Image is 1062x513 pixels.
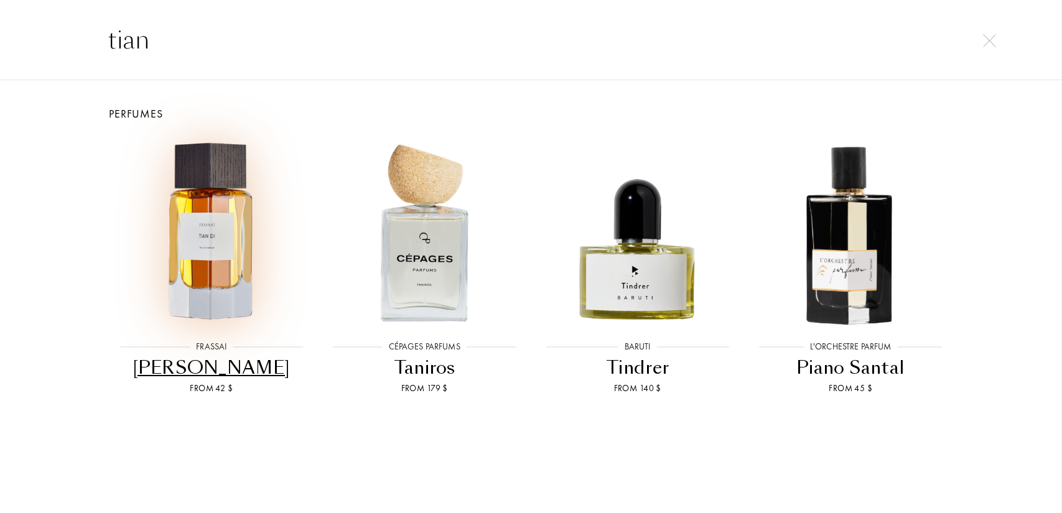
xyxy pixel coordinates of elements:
a: Tian DiFrassai[PERSON_NAME]From 42 $ [105,122,319,410]
div: Piano Santal [749,356,953,380]
div: Perfumes [96,105,967,122]
div: Cépages Parfums [383,341,467,354]
a: TindrerBarutiTindrerFrom 140 $ [531,122,745,410]
img: Piano Santal [755,136,946,327]
img: Tindrer [542,136,734,327]
div: [PERSON_NAME] [110,356,314,380]
div: Taniros [323,356,526,380]
div: From 45 $ [749,382,953,395]
div: Tindrer [536,356,740,380]
div: Frassai [190,341,233,354]
a: Piano Santal L'Orchestre ParfumPiano SantalFrom 45 $ [744,122,957,410]
div: From 179 $ [323,382,526,395]
img: cross.svg [983,34,996,47]
input: Search [83,21,979,58]
img: Tian Di [116,136,307,327]
a: TanirosCépages ParfumsTanirosFrom 179 $ [318,122,531,410]
img: Taniros [328,136,520,327]
div: From 140 $ [536,382,740,395]
div: Baruti [618,341,657,354]
div: L'Orchestre Parfum [804,341,898,354]
div: From 42 $ [110,382,314,395]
